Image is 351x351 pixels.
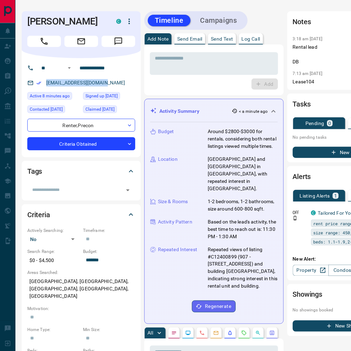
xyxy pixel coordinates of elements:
[293,265,329,276] a: Property
[293,16,311,27] h2: Notes
[27,227,80,234] p: Actively Searching:
[30,92,70,99] span: Active 8 minutes ago
[208,198,278,213] p: 1-2 bedrooms, 1-2 bathrooms, size around 600-800 sqft.
[27,36,61,47] span: Call
[208,218,278,240] p: Based on the lead's activity, the best time to reach out is: 11:30 PM - 1:30 AM
[293,71,323,76] p: 7:13 am [DATE]
[123,185,133,195] button: Open
[27,248,80,255] p: Search Range:
[208,156,278,192] p: [GEOGRAPHIC_DATA] and [GEOGRAPHIC_DATA] in [GEOGRAPHIC_DATA], with repeated interest in [GEOGRAPH...
[83,227,135,234] p: Timeframe:
[27,255,80,266] p: $0 - $4,500
[27,234,80,245] div: No
[150,105,278,118] div: Activity Summary< a minute ago
[158,246,197,253] p: Repeated Interest
[185,330,191,336] svg: Lead Browsing Activity
[241,330,247,336] svg: Requests
[334,193,337,198] p: 1
[300,193,330,198] p: Listing Alerts
[269,330,275,336] svg: Agent Actions
[311,211,316,215] div: condos.ca
[83,327,135,333] p: Min Size:
[158,128,174,135] p: Budget
[27,163,135,180] div: Tags
[27,105,80,115] div: Tue Mar 22 2022
[255,330,261,336] svg: Opportunities
[293,98,311,110] h2: Tasks
[85,92,118,99] span: Signed up [DATE]
[27,92,80,102] div: Tue Sep 16 2025
[83,92,135,102] div: Sun Feb 04 2018
[158,198,188,205] p: Size & Rooms
[27,306,135,312] p: Motivation:
[116,19,121,24] div: condos.ca
[147,36,169,41] p: Add Note
[27,137,135,150] div: Criteria Obtained
[293,36,323,41] p: 3:18 am [DATE]
[213,330,219,336] svg: Emails
[293,289,323,300] h2: Showings
[27,276,135,302] p: [GEOGRAPHIC_DATA], [GEOGRAPHIC_DATA], [GEOGRAPHIC_DATA], [GEOGRAPHIC_DATA], [GEOGRAPHIC_DATA]
[65,64,74,72] button: Open
[27,206,135,223] div: Criteria
[199,330,205,336] svg: Calls
[102,36,135,47] span: Message
[46,80,125,85] a: [EMAIL_ADDRESS][DOMAIN_NAME]
[329,121,331,126] p: 0
[27,327,80,333] p: Home Type:
[27,166,42,177] h2: Tags
[158,156,178,163] p: Location
[27,209,50,220] h2: Criteria
[27,119,135,132] div: Renter , Precon
[83,248,135,255] p: Budget:
[193,15,244,26] button: Campaigns
[227,330,233,336] svg: Listing Alerts
[177,36,202,41] p: Send Email
[30,106,63,113] span: Contacted [DATE]
[27,16,106,27] h1: [PERSON_NAME]
[85,106,115,113] span: Claimed [DATE]
[27,270,135,276] p: Areas Searched:
[148,15,191,26] button: Timeline
[171,330,177,336] svg: Notes
[239,108,268,115] p: < a minute ago
[293,209,307,216] p: Off
[211,36,233,41] p: Send Text
[293,171,311,182] h2: Alerts
[208,246,278,290] p: Repeated views of listing #C12400899 (907 - [STREET_ADDRESS]) and building [GEOGRAPHIC_DATA], ind...
[64,36,98,47] span: Email
[192,301,236,312] button: Regenerate
[305,121,324,126] p: Pending
[36,81,41,85] svg: Email Verified
[242,36,260,41] p: Log Call
[158,218,192,226] p: Activity Pattern
[147,331,153,336] p: All
[208,128,278,150] p: Around $2800-$3000 for rentals, considering both rental listings viewed multiple times.
[159,108,199,115] p: Activity Summary
[83,105,135,115] div: Sun Feb 04 2018
[293,216,298,221] svg: Push Notification Only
